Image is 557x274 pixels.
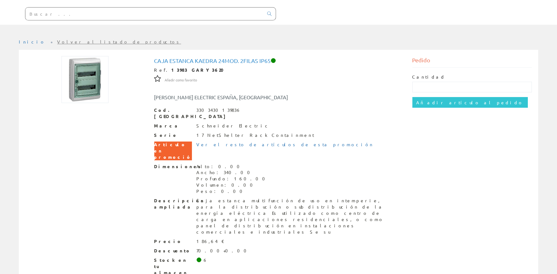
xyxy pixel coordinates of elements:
strong: 13983 GARY3620 [172,67,228,73]
div: Profundo: 160.00 [197,176,269,182]
input: Añadir artículo al pedido [412,97,528,108]
div: 17 NetShelter Rack Containment [197,132,315,138]
label: Cantidad [412,74,446,80]
a: Volver al listado de productos [57,39,181,44]
div: 3303430139836 [197,107,241,113]
a: Añadir como favorito [165,77,197,82]
span: Precio [154,238,192,245]
img: Foto artículo Caja Estanca Kaedra 24mod. 2filas Ip65 (150x150) [61,56,109,103]
div: 70.00+0.00 [197,248,251,254]
span: Descuento [154,248,192,254]
div: Volumen: 0.00 [197,182,269,188]
span: Marca [154,123,192,129]
a: Inicio [19,39,45,44]
div: Peso: 0.00 [197,188,269,194]
div: Schneider Electric [197,123,270,129]
div: Caja estanca multifunción de uso en intemperie, para la distribución o subdistribución de la ener... [197,198,403,235]
div: [PERSON_NAME] ELECTRIC ESPAÑA, [GEOGRAPHIC_DATA] [150,94,300,101]
div: Ancho: 340.00 [197,169,269,176]
span: Artículo en promoción [154,142,192,160]
a: Ver el resto de artículos de esta promoción [197,142,374,147]
div: Pedido [412,56,532,68]
div: Ref. [154,67,403,73]
h1: Caja Estanca Kaedra 24mod. 2filas Ip65 [154,58,403,64]
span: Cod. [GEOGRAPHIC_DATA] [154,107,192,120]
span: Serie [154,132,192,138]
span: Dimensiones [154,163,192,170]
input: Buscar ... [25,8,263,20]
span: Descripción ampliada [154,198,192,210]
div: Alto: 0.00 [197,163,269,170]
div: 6 [204,257,208,263]
div: 186,64 € [197,238,225,245]
span: Añadir como favorito [165,78,197,83]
